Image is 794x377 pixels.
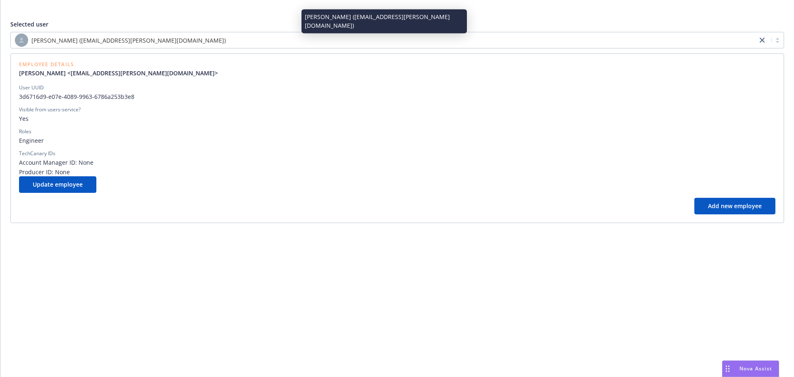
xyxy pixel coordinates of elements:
button: Add new employee [694,198,775,214]
button: Update employee [19,176,96,193]
span: Employee Details [19,62,225,67]
span: Producer ID: None [19,168,775,176]
div: Roles [19,128,31,135]
span: Nova Assist [739,365,772,372]
span: 3d6716d9-e07e-4089-9963-6786a253b3e8 [19,92,775,101]
div: User UUID [19,84,44,91]
span: [PERSON_NAME] ([EMAIL_ADDRESS][PERSON_NAME][DOMAIN_NAME]) [31,36,226,45]
span: Account Manager ID: None [19,158,775,167]
span: Engineer [19,136,775,145]
span: Add new employee [708,202,762,210]
button: Nova Assist [722,360,779,377]
div: Drag to move [722,361,733,377]
a: [PERSON_NAME] <[EMAIL_ADDRESS][PERSON_NAME][DOMAIN_NAME]> [19,69,225,77]
div: Visible from users-service? [19,106,81,113]
div: TechCanary IDs [19,150,55,157]
span: Yes [19,114,775,123]
a: close [757,35,767,45]
span: Update employee [33,180,83,188]
span: Selected user [10,20,48,28]
span: [PERSON_NAME] ([EMAIL_ADDRESS][PERSON_NAME][DOMAIN_NAME]) [15,34,753,47]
